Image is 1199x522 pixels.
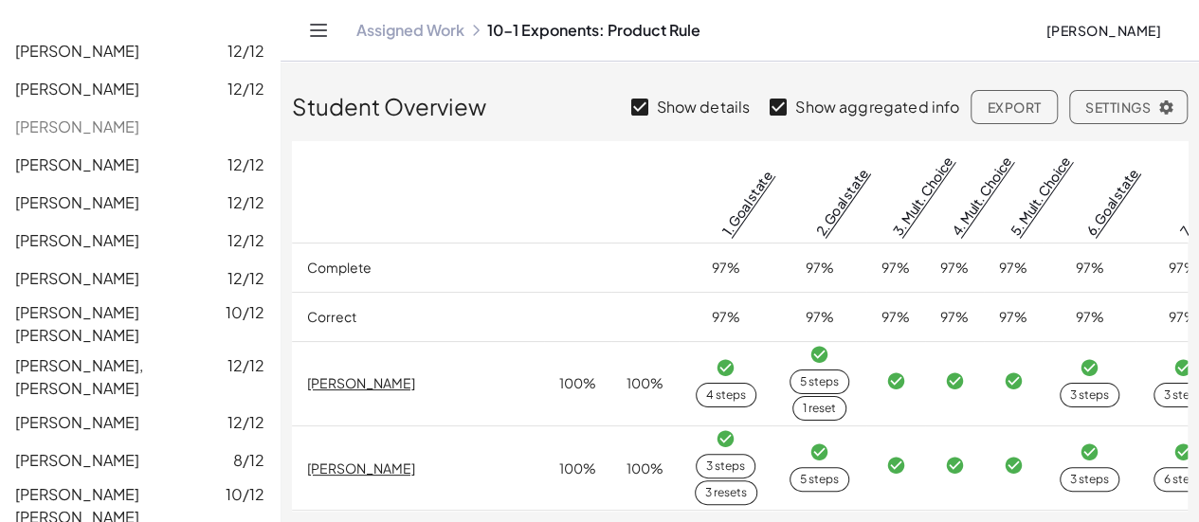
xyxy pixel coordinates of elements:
[233,449,264,472] span: 8/12
[1004,456,1024,476] i: Task finished and correct.
[795,84,959,130] label: Show aggregated info
[307,459,415,477] a: [PERSON_NAME]
[984,243,1043,292] td: 97%
[1004,371,1024,391] i: Task finished and correct.
[772,292,866,341] td: 97%
[800,471,839,488] div: 5 steps
[888,153,955,239] a: 3. Mult. Choice
[226,301,264,347] span: 10/12
[356,21,464,40] a: Assigned Work
[1070,387,1109,404] div: 3 steps
[679,292,772,341] td: 97%
[227,354,264,400] span: 12/12
[925,292,984,341] td: 97%
[1082,164,1141,238] a: 6. Goal state
[1069,90,1188,124] button: Settings
[15,230,139,250] span: [PERSON_NAME]
[227,191,264,214] span: 12/12
[1173,358,1193,378] i: Task finished and correct.
[716,429,736,449] i: Task finished and correct.
[15,41,139,61] span: [PERSON_NAME]
[803,400,836,417] div: 1 reset
[15,268,139,288] span: [PERSON_NAME]
[886,456,906,476] i: Task finished and correct.
[947,153,1014,239] a: 4. Mult. Choice
[984,292,1043,341] td: 97%
[611,425,679,510] td: 100%
[1070,471,1109,488] div: 3 steps
[945,371,965,391] i: Task finished and correct.
[227,229,264,252] span: 12/12
[1173,442,1193,462] i: Task finished and correct.
[971,90,1057,124] button: Export
[1043,292,1136,341] td: 97%
[945,456,965,476] i: Task finished and correct.
[15,117,139,136] span: [PERSON_NAME]
[227,267,264,290] span: 12/12
[544,341,611,425] td: 100%
[706,387,746,404] div: 4 steps
[866,243,925,292] td: 97%
[15,79,139,99] span: [PERSON_NAME]
[544,425,611,510] td: 100%
[716,358,736,378] i: Task finished and correct.
[227,40,264,63] span: 12/12
[987,99,1041,116] span: Export
[1080,358,1099,378] i: Task finished and correct.
[800,373,839,390] div: 5 steps
[809,345,829,365] i: Task finished and correct.
[227,78,264,100] span: 12/12
[15,412,139,432] span: [PERSON_NAME]
[1045,22,1161,39] span: [PERSON_NAME]
[15,192,139,212] span: [PERSON_NAME]
[292,292,544,341] td: Correct
[307,374,415,391] a: [PERSON_NAME]
[15,450,139,470] span: [PERSON_NAME]
[292,243,544,292] td: Complete
[292,62,1188,130] div: Student Overview
[15,302,139,345] span: [PERSON_NAME] [PERSON_NAME]
[705,484,747,501] div: 3 resets
[1006,153,1073,239] a: 5. Mult. Choice
[812,164,871,238] a: 2. Goal state
[15,154,139,174] span: [PERSON_NAME]
[679,243,772,292] td: 97%
[718,167,776,239] a: 1. Goal state
[1043,243,1136,292] td: 97%
[611,341,679,425] td: 100%
[227,411,264,434] span: 12/12
[1085,99,1172,116] span: Settings
[1080,442,1099,462] i: Task finished and correct.
[632,153,708,243] span: Correct
[925,243,984,292] td: 97%
[886,371,906,391] i: Task finished and correct.
[227,153,264,176] span: 12/12
[866,292,925,341] td: 97%
[706,458,745,475] div: 3 steps
[1030,13,1176,47] button: [PERSON_NAME]
[570,174,624,240] span: Complete
[772,243,866,292] td: 97%
[656,84,750,130] label: Show details
[809,442,829,462] i: Task finished and correct.
[303,15,334,45] button: Toggle navigation
[15,355,143,398] span: [PERSON_NAME], [PERSON_NAME]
